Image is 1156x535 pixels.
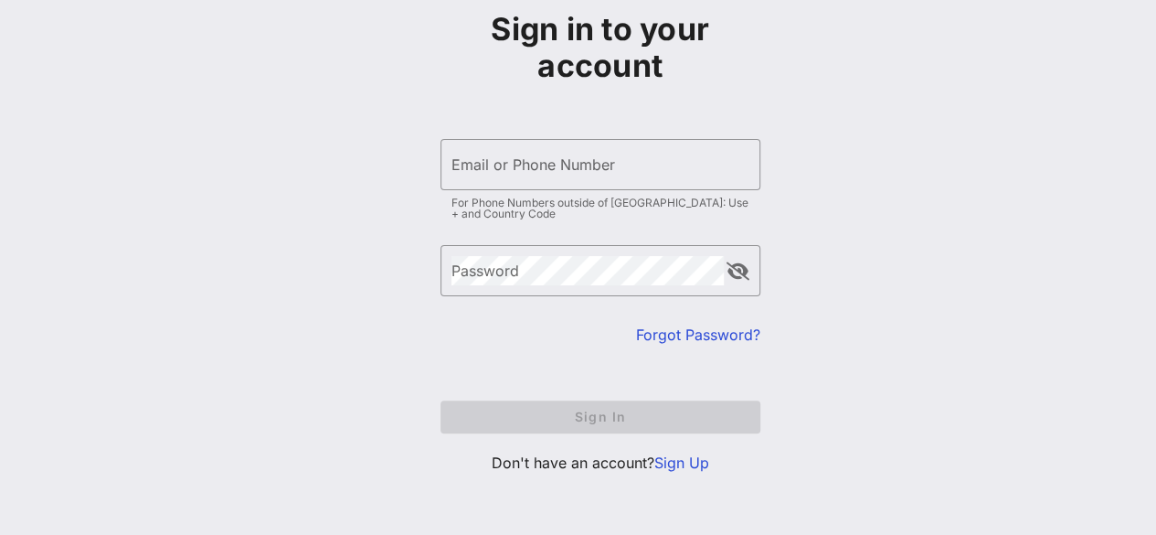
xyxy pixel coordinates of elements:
[726,262,749,281] button: append icon
[636,326,760,344] a: Forgot Password?
[451,198,749,219] div: For Phone Numbers outside of [GEOGRAPHIC_DATA]: Use + and Country Code
[440,11,760,84] h1: Sign in to your account
[440,452,760,474] p: Don't have an account?
[654,454,709,472] a: Sign Up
